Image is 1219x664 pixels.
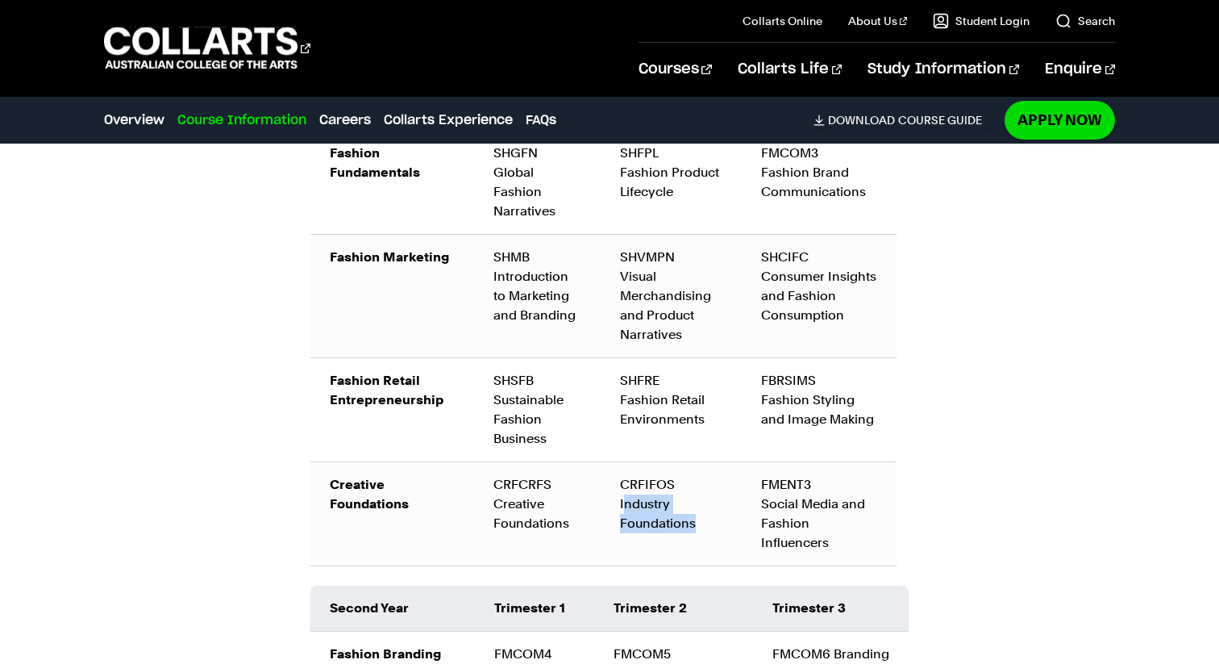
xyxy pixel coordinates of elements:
td: Second Year [310,586,475,632]
td: FMENT3 Social Media and Fashion Influencers [742,461,897,566]
td: FMCOM3 Fashion Brand Communications [742,130,897,234]
a: Search [1055,13,1115,29]
div: Go to homepage [104,25,310,71]
a: Study Information [867,43,1019,96]
a: Careers [319,111,371,130]
td: SHGFN Global Fashion Narratives [474,130,600,234]
div: SHMB Introduction to Marketing and Branding [493,248,580,325]
div: SHSFB Sustainable Fashion Business [493,371,580,449]
td: Trimester 1 [475,586,593,632]
div: SHFRE Fashion Retail Environments [620,371,722,429]
a: Course Information [177,111,306,130]
span: Download [828,113,895,127]
strong: Fashion Retail Entrepreneurship [330,373,443,407]
strong: Fashion Fundamentals [330,145,420,180]
a: Apply Now [1005,101,1115,139]
td: SHFPL Fashion Product Lifecycle [601,130,742,234]
div: SHVMPN Visual Merchandising and Product Narratives [620,248,722,345]
a: Courses [639,43,712,96]
a: Enquire [1045,43,1115,96]
strong: Creative Foundations [330,477,409,512]
div: FBRSIMS Fashion Styling and Image Making [761,371,877,429]
div: CRFCRFS Creative Foundations [493,475,580,533]
td: Trimester 2 [594,586,754,632]
a: Collarts Life [738,43,842,96]
div: SHCIFC Consumer Insights and Fashion Consumption [761,248,877,325]
a: Student Login [933,13,1030,29]
a: FAQs [526,111,556,130]
td: Trimester 3 [753,586,909,632]
a: Overview [104,111,164,130]
a: DownloadCourse Guide [813,113,995,127]
div: CRFIFOS Industry Foundations [620,475,722,533]
strong: Fashion Marketing [330,249,449,265]
a: About Us [848,13,908,29]
a: Collarts Experience [384,111,513,130]
a: Collarts Online [743,13,822,29]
